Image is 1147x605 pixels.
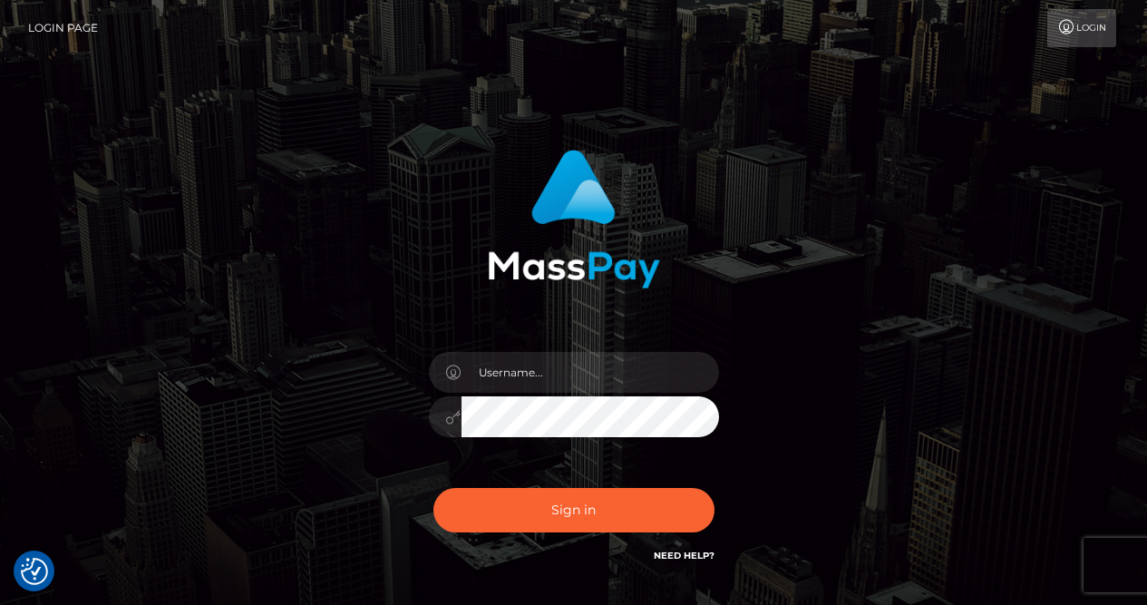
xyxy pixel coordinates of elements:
[28,9,98,47] a: Login Page
[462,352,719,393] input: Username...
[21,558,48,585] img: Revisit consent button
[1047,9,1116,47] a: Login
[433,488,714,532] button: Sign in
[654,550,714,561] a: Need Help?
[488,150,660,288] img: MassPay Login
[21,558,48,585] button: Consent Preferences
